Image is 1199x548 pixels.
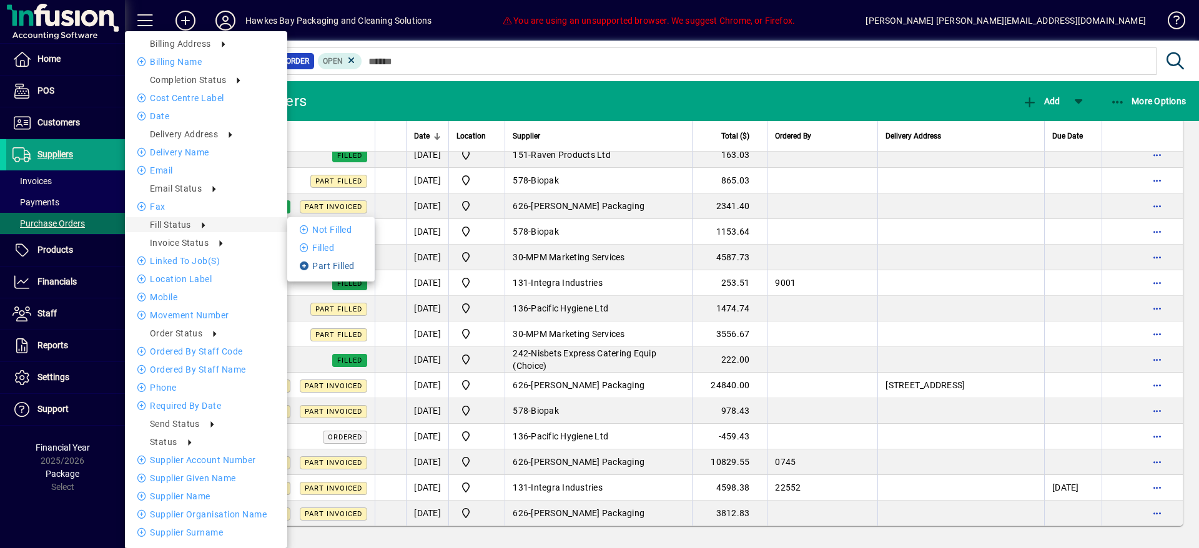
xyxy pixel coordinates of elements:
li: Email [125,163,287,178]
span: Invoice Status [150,238,209,248]
span: Billing address [150,39,211,49]
li: Supplier Account number [125,453,287,467]
li: Part Filled [287,258,375,273]
span: Email status [150,183,202,193]
li: Billing name [125,54,287,69]
li: Movement Number [125,308,287,323]
span: Status [150,437,177,447]
li: Supplier Given name [125,471,287,486]
li: Phone [125,380,287,395]
li: Not Filled [287,222,375,237]
li: Date [125,109,287,124]
span: Completion Status [150,75,226,85]
span: Send status [150,419,200,429]
span: Fill Status [150,220,191,230]
li: Ordered by staff name [125,362,287,377]
span: Delivery address [150,129,218,139]
li: Filled [287,240,375,255]
li: Supplier Surname [125,525,287,540]
li: Delivery name [125,145,287,160]
li: Linked to Job(s) [125,253,287,268]
li: Fax [125,199,287,214]
li: Cost Centre Label [125,91,287,105]
li: Ordered by staff code [125,344,287,359]
li: Location Label [125,272,287,286]
li: Supplier name [125,489,287,504]
li: Mobile [125,290,287,305]
span: Order Status [150,328,202,338]
li: Supplier Organisation name [125,507,287,522]
li: Required by date [125,398,287,413]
